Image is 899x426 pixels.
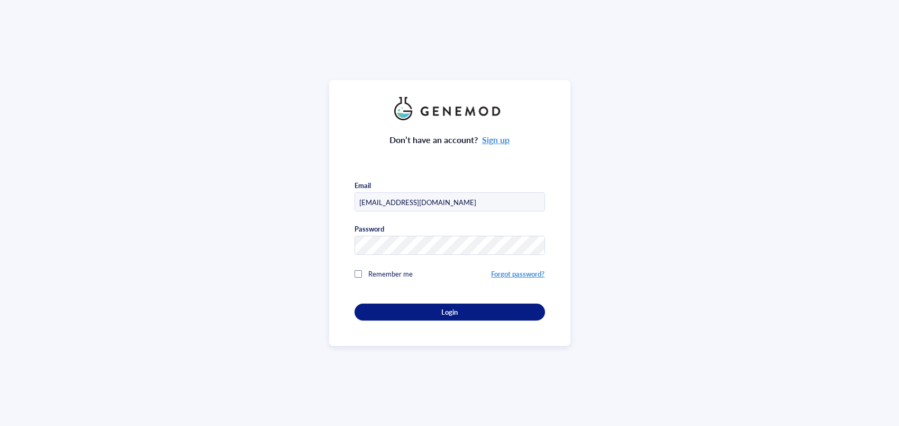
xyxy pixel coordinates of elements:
[368,269,413,279] span: Remember me
[482,134,510,146] a: Sign up
[355,224,384,234] div: Password
[355,181,371,190] div: Email
[355,304,545,321] button: Login
[491,269,544,279] a: Forgot password?
[441,307,458,317] span: Login
[389,133,510,147] div: Don’t have an account?
[394,97,505,120] img: genemod_logo_light-BcqUzbGq.png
